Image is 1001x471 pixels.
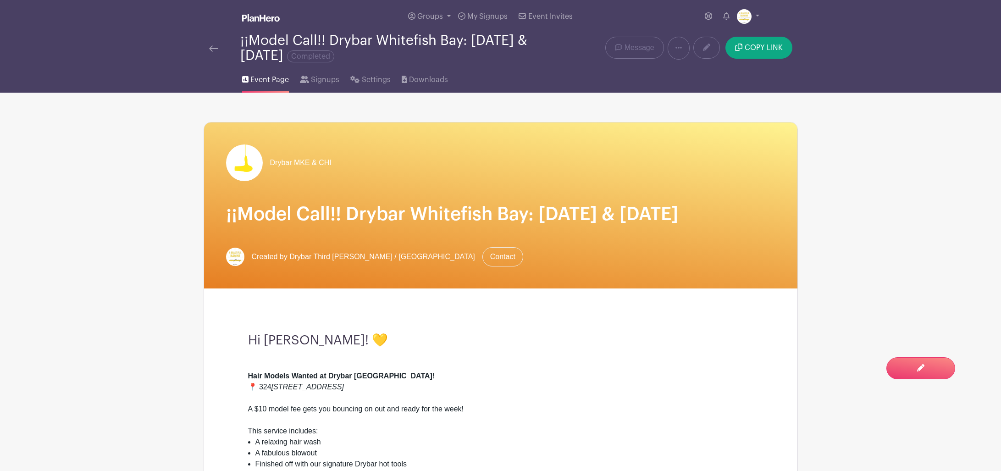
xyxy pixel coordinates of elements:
[270,157,332,168] span: Drybar MKE & CHI
[240,33,537,63] div: ¡¡Model Call!! Drybar Whitefish Bay: [DATE] & [DATE]
[250,74,289,85] span: Event Page
[402,63,448,93] a: Downloads
[737,9,752,24] img: DB23_APR_Social_Post%209.png
[226,203,775,225] h1: ¡¡Model Call!! Drybar Whitefish Bay: [DATE] & [DATE]
[242,14,280,22] img: logo_white-6c42ec7e38ccf1d336a20a19083b03d10ae64f83f12c07503d8b9e83406b4c7d.svg
[482,247,523,266] a: Contact
[605,37,664,59] a: Message
[271,383,344,391] em: [STREET_ADDRESS]
[300,63,339,93] a: Signups
[362,74,391,85] span: Settings
[226,144,263,181] img: Buttercup%20Logo.jpg
[745,44,783,51] span: COPY LINK
[255,437,753,448] li: A relaxing hair wash
[209,45,218,52] img: back-arrow-29a5d9b10d5bd6ae65dc969a981735edf675c4d7a1fe02e03b50dbd4ba3cdb55.svg
[528,13,573,20] span: Event Invites
[409,74,448,85] span: Downloads
[467,13,508,20] span: My Signups
[226,248,244,266] img: DB23_APR_Social_Post%209.png
[242,63,289,93] a: Event Page
[248,404,753,426] div: A $10 model fee gets you bouncing on out and ready for the week!
[287,50,334,62] span: Completed
[248,372,435,380] strong: Hair Models Wanted at Drybar [GEOGRAPHIC_DATA]!
[255,448,753,459] li: A fabulous blowout
[248,426,753,437] div: This service includes:
[311,74,339,85] span: Signups
[417,13,443,20] span: Groups
[248,333,753,349] h3: Hi [PERSON_NAME]! 💛
[252,251,475,262] span: Created by Drybar Third [PERSON_NAME] / [GEOGRAPHIC_DATA]
[725,37,792,59] button: COPY LINK
[350,63,390,93] a: Settings
[248,360,753,393] div: 📍 324
[625,42,654,53] span: Message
